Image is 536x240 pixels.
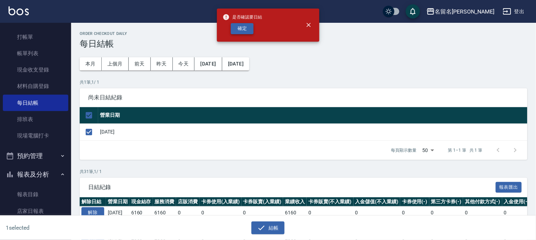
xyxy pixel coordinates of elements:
td: 0 [463,207,502,219]
th: 店販消費 [176,197,200,207]
th: 現金結存 [129,197,153,207]
a: 報表目錄 [3,186,68,203]
img: Logo [9,6,29,15]
button: 解除 [81,207,104,218]
p: 共 31 筆, 1 / 1 [80,168,527,175]
button: close [301,17,317,33]
span: 日結紀錄 [88,184,496,191]
a: 材料自購登錄 [3,78,68,94]
button: 報表匯出 [496,182,522,193]
th: 業績收入 [283,197,307,207]
td: 0 [200,207,242,219]
button: 前天 [129,57,151,71]
button: 昨天 [151,57,173,71]
h3: 每日結帳 [80,39,527,49]
button: [DATE] [222,57,249,71]
th: 解除日結 [80,197,106,207]
td: 0 [242,207,283,219]
button: 確定 [231,23,254,34]
td: 6160 [283,207,307,219]
th: 卡券販賣(入業績) [242,197,283,207]
button: 上個月 [102,57,129,71]
th: 其他付款方式(-) [463,197,502,207]
th: 卡券使用(-) [400,197,429,207]
h6: 1 selected [6,223,133,232]
p: 第 1–1 筆 共 1 筆 [448,147,483,153]
a: 打帳單 [3,29,68,45]
button: 登出 [500,5,527,18]
div: 名留名[PERSON_NAME] [435,7,494,16]
button: 預約管理 [3,147,68,165]
p: 每頁顯示數量 [391,147,417,153]
td: [DATE] [106,207,129,219]
td: 0 [354,207,400,219]
th: 入金儲值(不入業績) [354,197,400,207]
a: 現場電腦打卡 [3,127,68,144]
h2: Order checkout daily [80,31,527,36]
a: 店家日報表 [3,203,68,219]
p: 共 1 筆, 1 / 1 [80,79,527,85]
td: 6160 [129,207,153,219]
button: 本月 [80,57,102,71]
td: 0 [429,207,463,219]
td: 0 [502,207,531,219]
button: 名留名[PERSON_NAME] [424,4,497,19]
td: [DATE] [98,124,527,140]
a: 報表匯出 [496,183,522,190]
td: 6160 [153,207,176,219]
td: 0 [400,207,429,219]
th: 第三方卡券(-) [429,197,463,207]
td: 0 [307,207,354,219]
th: 卡券使用(入業績) [200,197,242,207]
button: 結帳 [251,221,285,235]
span: 尚未日結紀錄 [88,94,519,101]
th: 服務消費 [153,197,176,207]
button: 今天 [173,57,195,71]
a: 帳單列表 [3,45,68,62]
th: 營業日期 [98,107,527,124]
td: 0 [176,207,200,219]
div: 50 [420,141,437,160]
a: 排班表 [3,111,68,127]
th: 營業日期 [106,197,129,207]
a: 每日結帳 [3,95,68,111]
button: 報表及分析 [3,165,68,184]
a: 現金收支登錄 [3,62,68,78]
th: 卡券販賣(不入業績) [307,197,354,207]
span: 是否確認要日結 [223,14,262,21]
button: [DATE] [195,57,222,71]
button: save [406,4,420,19]
th: 入金使用(-) [502,197,531,207]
